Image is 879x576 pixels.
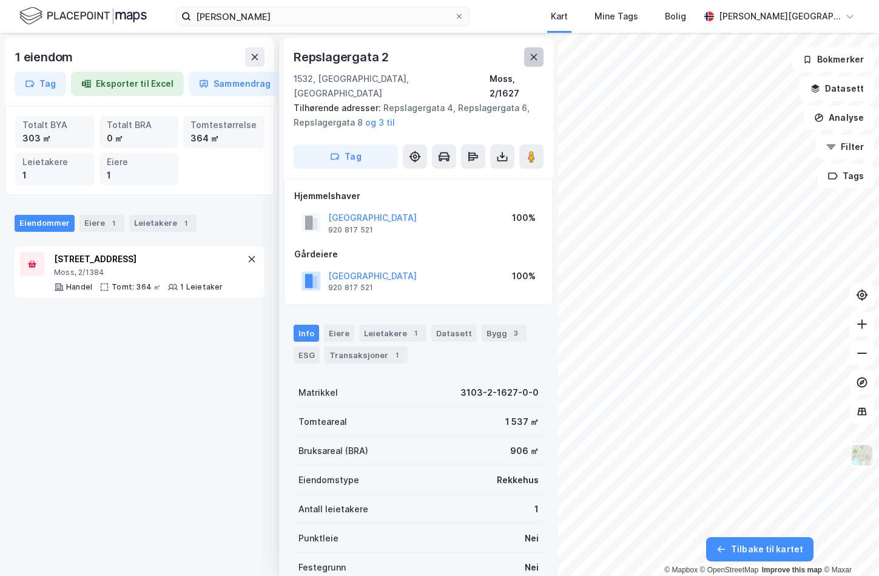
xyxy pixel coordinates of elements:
div: Leietakere [359,325,426,342]
div: 1 [107,169,172,182]
div: Bygg [482,325,527,342]
span: Tilhørende adresser: [294,103,383,113]
div: 920 817 521 [328,225,373,235]
div: 303 ㎡ [22,132,87,145]
button: Sammendrag [189,72,281,96]
div: Tomtestørrelse [190,118,257,132]
div: 1 537 ㎡ [505,415,539,429]
div: 100% [512,269,536,283]
div: Hjemmelshaver [294,189,543,203]
div: Rekkehus [497,473,539,487]
button: Analyse [804,106,874,130]
input: Søk på adresse, matrikkel, gårdeiere, leietakere eller personer [191,7,454,25]
div: [PERSON_NAME][GEOGRAPHIC_DATA] [719,9,840,24]
div: Leietakere [22,155,87,169]
div: Kart [551,9,568,24]
div: Nei [525,531,539,546]
div: 1 [391,349,403,361]
div: Matrikkel [298,385,338,400]
div: 3103-2-1627-0-0 [460,385,539,400]
div: Moss, 2/1384 [54,268,223,277]
div: Leietakere [129,215,197,232]
button: Eksporter til Excel [71,72,184,96]
div: Repslagergata 2 [294,47,391,67]
div: 1 [22,169,87,182]
a: Improve this map [762,566,822,574]
a: OpenStreetMap [700,566,759,574]
div: Info [294,325,319,342]
button: Tilbake til kartet [706,537,813,561]
button: Tags [818,164,874,188]
div: Eiere [107,155,172,169]
button: Datasett [800,76,874,101]
div: 1 [534,502,539,517]
div: Antall leietakere [298,502,368,517]
div: 920 817 521 [328,283,373,293]
a: Mapbox [664,566,698,574]
div: Kontrollprogram for chat [818,518,879,576]
div: Repslagergata 4, Repslagergata 6, Repslagergata 8 [294,101,534,130]
div: 100% [512,211,536,225]
div: 906 ㎡ [510,444,539,458]
div: Festegrunn [298,560,346,575]
div: Bolig [665,9,686,24]
div: 1 eiendom [15,47,75,67]
div: Eiendomstype [298,473,359,487]
div: 364 ㎡ [190,132,257,145]
div: 0 ㎡ [107,132,172,145]
div: Eiendommer [15,215,75,232]
div: 1 [180,217,192,229]
img: logo.f888ab2527a4732fd821a326f86c7f29.svg [19,5,147,27]
button: Tag [15,72,66,96]
div: Nei [525,560,539,575]
iframe: Chat Widget [818,518,879,576]
div: Datasett [431,325,477,342]
div: 1 [107,217,120,229]
div: [STREET_ADDRESS] [54,252,223,266]
div: Bruksareal (BRA) [298,444,368,458]
div: Moss, 2/1627 [490,72,544,101]
div: Tomt: 364 ㎡ [112,282,161,292]
div: Mine Tags [594,9,638,24]
div: Punktleie [298,531,338,546]
div: 1532, [GEOGRAPHIC_DATA], [GEOGRAPHIC_DATA] [294,72,490,101]
div: Transaksjoner [325,347,408,364]
div: Totalt BYA [22,118,87,132]
div: 1 [409,327,422,339]
div: Tomteareal [298,415,347,429]
div: Totalt BRA [107,118,172,132]
button: Tag [294,144,398,169]
div: Eiere [324,325,354,342]
button: Filter [816,135,874,159]
div: ESG [294,347,320,364]
button: Bokmerker [792,47,874,72]
div: Gårdeiere [294,247,543,262]
div: Handel [66,282,92,292]
img: Z [850,444,874,467]
div: Eiere [79,215,124,232]
div: 1 Leietaker [180,282,223,292]
div: 3 [510,327,522,339]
